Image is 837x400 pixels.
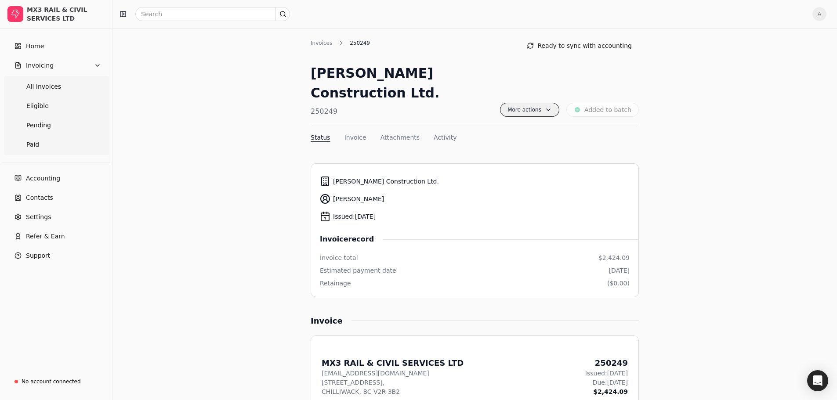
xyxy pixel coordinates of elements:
div: [EMAIL_ADDRESS][DOMAIN_NAME] [322,369,464,378]
button: More actions [500,103,559,117]
div: 250249 [345,39,374,47]
input: Search [135,7,290,21]
div: CHILLIWACK, BC V2R 3B2 [322,387,464,396]
div: MX3 RAIL & CIVIL SERVICES LTD [27,5,105,23]
button: Attachments [380,133,420,142]
div: [DATE] [609,266,630,275]
span: [PERSON_NAME] [333,195,384,204]
button: A [812,7,826,21]
a: No account connected [4,374,109,389]
a: Contacts [4,189,109,206]
span: Accounting [26,174,60,183]
div: Open Intercom Messenger [807,370,828,391]
div: 250249 [585,357,628,369]
span: Eligible [26,101,49,111]
a: Accounting [4,169,109,187]
span: Contacts [26,193,53,202]
div: Invoice total [320,253,358,263]
span: Paid [26,140,39,149]
span: Issued: [DATE] [333,212,376,221]
button: Activity [434,133,457,142]
button: Invoicing [4,57,109,74]
nav: Breadcrumb [311,39,374,47]
span: Pending [26,121,51,130]
button: Ready to sync with accounting [520,39,639,53]
span: Home [26,42,44,51]
span: All Invoices [26,82,61,91]
span: Settings [26,213,51,222]
div: No account connected [22,378,81,386]
span: Invoice record [320,234,383,245]
div: Invoices [311,39,337,47]
a: Paid [5,136,107,153]
div: Retainage [320,279,351,288]
div: Invoice [311,315,351,327]
span: Invoicing [26,61,54,70]
span: [PERSON_NAME] Construction Ltd. [333,177,439,186]
a: Home [4,37,109,55]
div: Issued: [DATE] [585,369,628,378]
a: All Invoices [5,78,107,95]
button: Status [311,133,330,142]
div: ($0.00) [607,279,630,288]
div: Estimated payment date [320,266,396,275]
a: Eligible [5,97,107,115]
button: Invoice [344,133,366,142]
span: Refer & Earn [26,232,65,241]
a: Pending [5,116,107,134]
div: $2,424.09 [598,253,630,263]
div: [PERSON_NAME] Construction Ltd. [311,63,500,103]
div: [STREET_ADDRESS], [322,378,464,387]
button: Refer & Earn [4,227,109,245]
button: Support [4,247,109,264]
div: Due: [DATE] [585,378,628,387]
span: Support [26,251,50,260]
div: MX3 RAIL & CIVIL SERVICES LTD [322,357,464,369]
a: Settings [4,208,109,226]
div: 250249 [311,106,500,117]
div: $2,424.09 [585,387,628,396]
